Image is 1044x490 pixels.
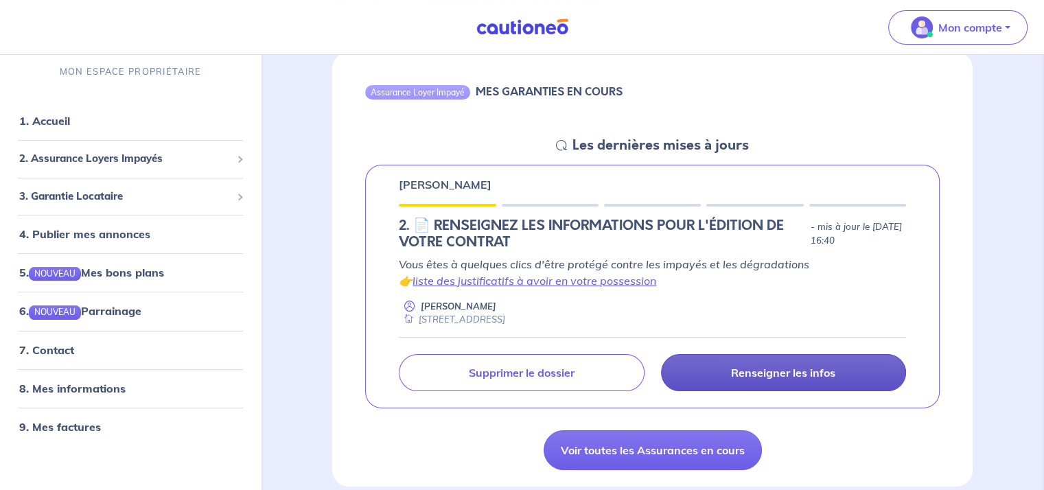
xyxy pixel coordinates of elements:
h5: Les dernières mises à jours [572,137,749,154]
img: Cautioneo [471,19,574,36]
a: 1. Accueil [19,115,70,128]
p: - mis à jour le [DATE] 16:40 [811,220,907,248]
a: Renseigner les infos [661,354,906,391]
a: 4. Publier mes annonces [19,228,150,242]
img: illu_account_valid_menu.svg [911,16,933,38]
span: 3. Garantie Locataire [19,189,231,205]
div: 5.NOUVEAUMes bons plans [5,259,255,287]
a: 9. Mes factures [19,420,101,434]
a: Voir toutes les Assurances en cours [544,430,762,470]
h6: MES GARANTIES EN COURS [476,85,623,98]
a: 8. Mes informations [19,382,126,395]
h5: 2. 📄 RENSEIGNEZ LES INFORMATIONS POUR L'ÉDITION DE VOTRE CONTRAT [399,218,804,250]
div: 7. Contact [5,336,255,364]
p: Renseigner les infos [731,366,835,380]
div: 3. Garantie Locataire [5,183,255,210]
a: 5.NOUVEAUMes bons plans [19,266,164,280]
div: 9. Mes factures [5,413,255,441]
button: illu_account_valid_menu.svgMon compte [888,10,1028,45]
div: state: RENTER-PROFILE, Context: LESS-THAN-6-MONTHS,NO-CERTIFICATE,ALONE,LESSOR-DOCUMENTS [399,218,906,250]
div: 4. Publier mes annonces [5,221,255,248]
div: Assurance Loyer Impayé [365,85,470,99]
p: Vous êtes à quelques clics d'être protégé contre les impayés et les dégradations 👉 [399,256,906,289]
div: [STREET_ADDRESS] [399,313,505,326]
p: Mon compte [938,19,1002,36]
div: 1. Accueil [5,108,255,135]
a: 6.NOUVEAUParrainage [19,305,141,318]
p: [PERSON_NAME] [421,300,496,313]
a: liste des justificatifs à avoir en votre possession [413,274,656,288]
div: 8. Mes informations [5,375,255,402]
a: 7. Contact [19,343,74,357]
p: Supprimer le dossier [469,366,575,380]
a: Supprimer le dossier [399,354,644,391]
div: 6.NOUVEAUParrainage [5,298,255,325]
p: MON ESPACE PROPRIÉTAIRE [60,65,201,78]
p: [PERSON_NAME] [399,176,491,193]
div: 2. Assurance Loyers Impayés [5,146,255,173]
span: 2. Assurance Loyers Impayés [19,152,231,167]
